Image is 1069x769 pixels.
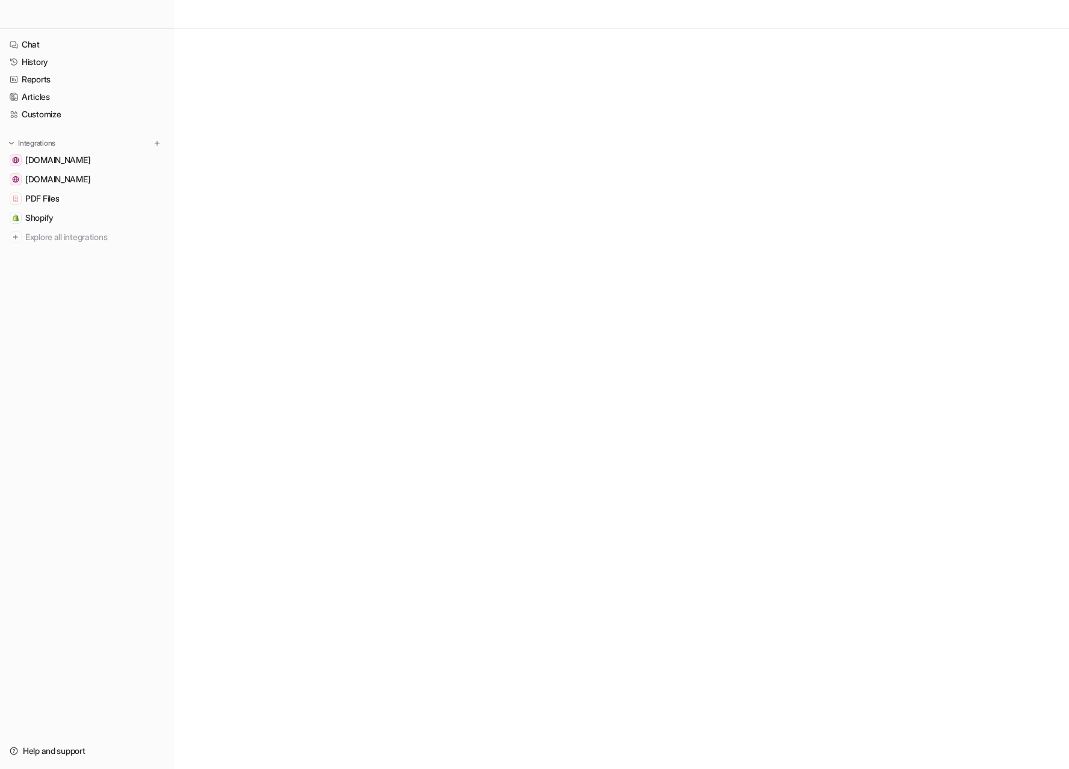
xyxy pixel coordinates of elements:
a: Help and support [5,743,168,759]
img: www.lioninox.com [12,176,19,183]
a: www.lioninox.com[DOMAIN_NAME] [5,171,168,188]
span: [DOMAIN_NAME] [25,173,90,185]
a: History [5,54,168,70]
img: expand menu [7,139,16,147]
a: Explore all integrations [5,229,168,246]
img: explore all integrations [10,231,22,243]
span: [DOMAIN_NAME] [25,154,90,166]
span: Explore all integrations [25,227,163,247]
a: ShopifyShopify [5,209,168,226]
img: Shopify [12,214,19,221]
span: PDF Files [25,193,59,205]
a: Chat [5,36,168,53]
a: Reports [5,71,168,88]
a: handwashbasin.com[DOMAIN_NAME] [5,152,168,168]
a: PDF FilesPDF Files [5,190,168,207]
a: Articles [5,88,168,105]
p: Integrations [18,138,55,148]
a: Customize [5,106,168,123]
button: Integrations [5,137,59,149]
img: handwashbasin.com [12,156,19,164]
img: PDF Files [12,195,19,202]
span: Shopify [25,212,54,224]
img: menu_add.svg [153,139,161,147]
